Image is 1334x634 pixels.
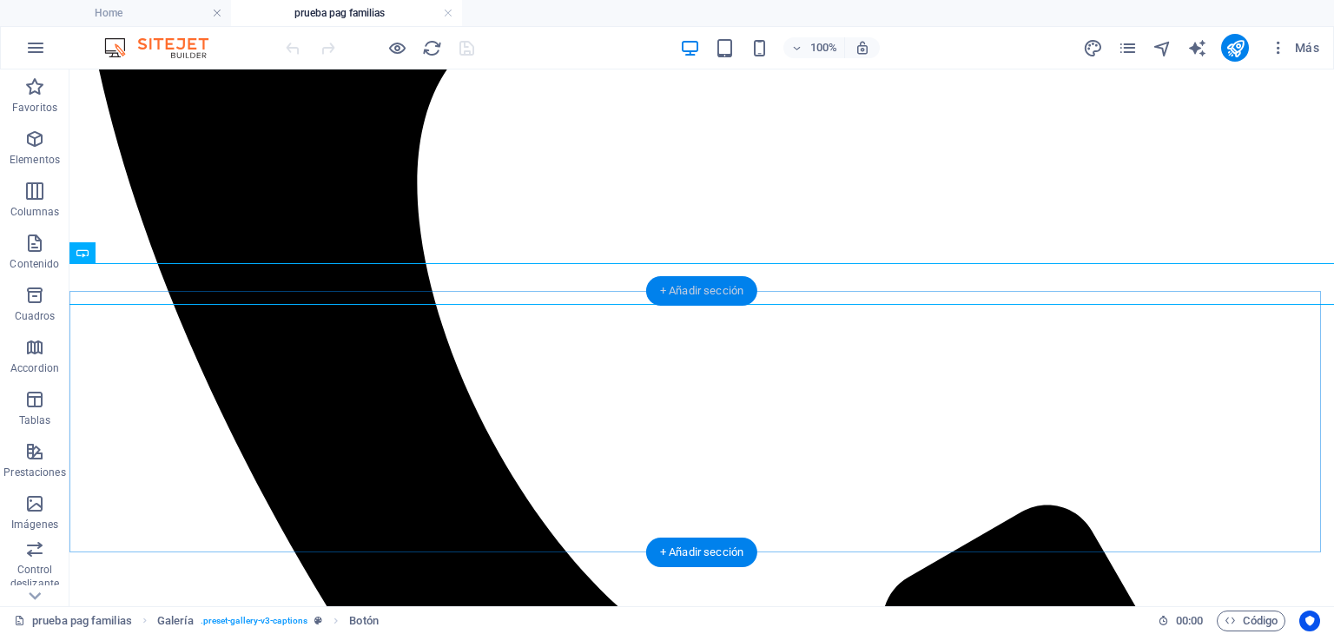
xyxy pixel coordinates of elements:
[1225,611,1278,631] span: Código
[1270,39,1319,56] span: Más
[10,153,60,167] p: Elementos
[855,40,870,56] i: Al redimensionar, ajustar el nivel de zoom automáticamente para ajustarse al dispositivo elegido.
[646,276,757,306] div: + Añadir sección
[157,611,194,631] span: Galería
[1082,37,1103,58] button: design
[1221,34,1249,62] button: publish
[1152,37,1172,58] button: navigator
[1118,38,1138,58] i: Páginas (Ctrl+Alt+S)
[15,309,56,323] p: Cuadros
[809,37,837,58] h6: 100%
[1117,37,1138,58] button: pages
[14,611,132,631] a: Haz clic para cancelar la selección y doble clic para abrir páginas
[349,611,378,631] span: Haz clic para seleccionar y doble clic para editar
[3,466,65,479] p: Prestaciones
[1187,38,1207,58] i: AI Writer
[1158,611,1204,631] h6: Tiempo de la sesión
[11,518,58,532] p: Imágenes
[1188,614,1191,627] span: :
[201,611,308,631] span: . preset-gallery-v3-captions
[1176,611,1203,631] span: 00 00
[421,37,442,58] button: reload
[422,38,442,58] i: Volver a cargar página
[1186,37,1207,58] button: text_generator
[12,101,57,115] p: Favoritos
[1299,611,1320,631] button: Usercentrics
[1152,38,1172,58] i: Navegador
[1083,38,1103,58] i: Diseño (Ctrl+Alt+Y)
[231,3,462,23] h4: prueba pag familias
[1217,611,1285,631] button: Código
[10,257,59,271] p: Contenido
[646,538,757,567] div: + Añadir sección
[314,616,322,625] i: Este elemento es un preajuste personalizable
[1225,38,1245,58] i: Publicar
[157,611,379,631] nav: breadcrumb
[10,205,60,219] p: Columnas
[19,413,51,427] p: Tablas
[783,37,845,58] button: 100%
[10,361,59,375] p: Accordion
[1263,34,1326,62] button: Más
[100,37,230,58] img: Editor Logo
